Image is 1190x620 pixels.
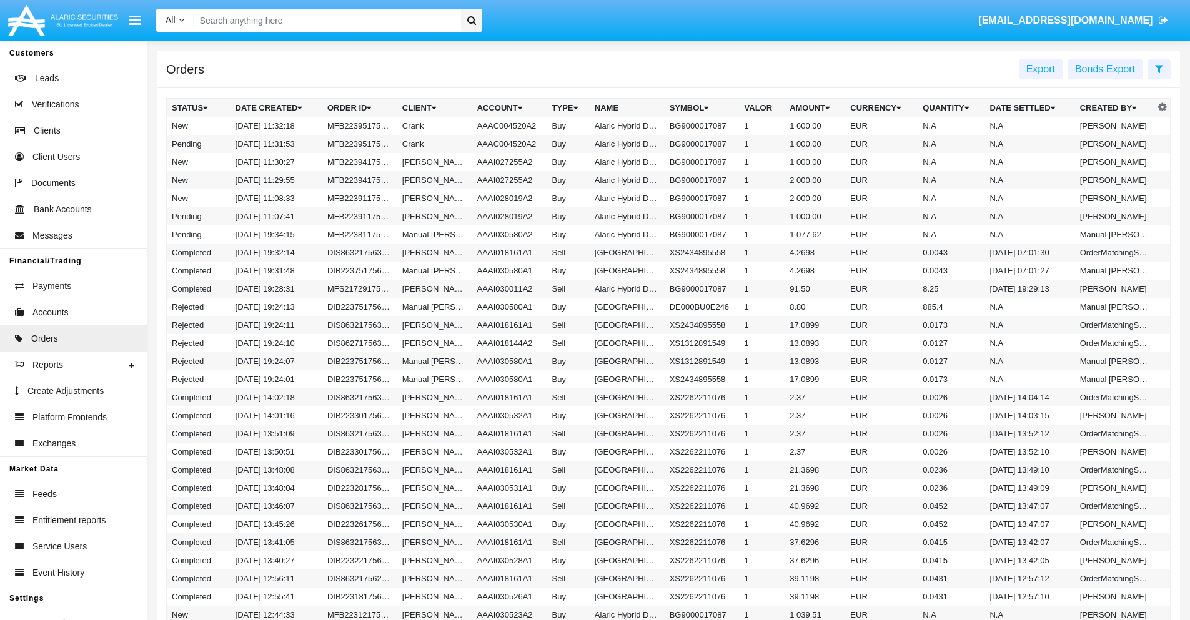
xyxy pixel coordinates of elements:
td: Manual [PERSON_NAME] [397,225,472,244]
td: Manual [PERSON_NAME] [397,262,472,280]
td: EUR [845,298,918,316]
td: Rejected [167,352,231,370]
td: EUR [845,207,918,225]
td: 1 [740,117,785,135]
td: EUR [845,425,918,443]
td: [PERSON_NAME] [397,189,472,207]
td: [PERSON_NAME] [397,316,472,334]
td: [GEOGRAPHIC_DATA] - [DATE] [590,425,665,443]
span: Client Users [32,150,80,164]
th: Currency [845,99,918,117]
td: [GEOGRAPHIC_DATA] - [DATE] [590,244,665,262]
td: [GEOGRAPHIC_DATA] - [DATE] [590,406,665,425]
td: Manual [PERSON_NAME] [397,370,472,388]
td: [PERSON_NAME] [397,425,472,443]
td: BG9000017087 [665,189,740,207]
th: Type [547,99,590,117]
td: AAAI030580A1 [472,370,547,388]
td: 0.0173 [918,316,984,334]
td: DIB223301756302651075 [322,443,397,461]
span: All [166,15,176,25]
th: Quantity [918,99,984,117]
h5: Orders [166,64,204,74]
td: XS2434895558 [665,262,740,280]
td: 2.37 [785,388,845,406]
td: 8.80 [785,298,845,316]
td: [DATE] 11:30:27 [231,153,322,171]
td: 0.0173 [918,370,984,388]
th: Status [167,99,231,117]
td: [DATE] 13:51:09 [231,425,322,443]
td: Rejected [167,298,231,316]
td: AAAI018161A1 [472,244,547,262]
td: Crank [397,135,472,153]
span: Service Users [32,540,87,553]
span: Exchanges [32,437,76,450]
td: 1 000.00 [785,207,845,225]
td: 2.37 [785,425,845,443]
td: 1 [740,334,785,352]
td: [DATE] 19:24:13 [231,298,322,316]
td: 1 [740,370,785,388]
td: 1 [740,171,785,189]
td: Manual [PERSON_NAME] [1075,370,1155,388]
td: N.A [984,171,1074,189]
td: DIS86321756323134698 [322,244,397,262]
td: Sell [547,388,590,406]
span: Create Adjustments [27,385,104,398]
td: [DATE] 19:24:01 [231,370,322,388]
td: Alaric Hybrid Deposit Fund [590,225,665,244]
span: Platform Frontends [32,411,107,424]
td: EUR [845,135,918,153]
td: [PERSON_NAME] [1075,207,1155,225]
td: 1 [740,244,785,262]
td: Manual [PERSON_NAME] [1075,298,1155,316]
td: 1 [740,280,785,298]
td: AAAI028019A2 [472,189,547,207]
td: EUR [845,189,918,207]
td: N.A [918,225,984,244]
td: Manual [PERSON_NAME] [1075,352,1155,370]
td: N.A [918,189,984,207]
th: Name [590,99,665,117]
td: [PERSON_NAME] [1075,153,1155,171]
td: EUR [845,262,918,280]
td: OrderMatchingService [1075,244,1155,262]
td: DIB223751756323108640 [322,262,397,280]
td: [PERSON_NAME] [397,153,472,171]
td: [PERSON_NAME] [397,388,472,406]
td: [DATE] 11:32:18 [231,117,322,135]
th: Account [472,99,547,117]
td: MFS217291756322911276 [322,280,397,298]
td: Buy [547,117,590,135]
td: Manual [PERSON_NAME] [397,352,472,370]
th: Order Id [322,99,397,117]
td: EUR [845,406,918,425]
td: 0.0127 [918,334,984,352]
td: 1 [740,406,785,425]
td: 0.0026 [918,406,984,425]
td: 13.0893 [785,352,845,370]
span: Messages [32,229,72,242]
td: Completed [167,388,231,406]
td: DIB223751756322641957 [322,370,397,388]
td: BG9000017087 [665,280,740,298]
td: N.A [984,207,1074,225]
td: [DATE] 11:07:41 [231,207,322,225]
td: Completed [167,425,231,443]
td: N.A [984,189,1074,207]
td: [DATE] 07:01:30 [984,244,1074,262]
td: Pending [167,207,231,225]
td: Sell [547,425,590,443]
td: Manual [PERSON_NAME] [397,298,472,316]
td: [PERSON_NAME] [397,334,472,352]
td: EUR [845,280,918,298]
td: Pending [167,135,231,153]
td: N.A [984,334,1074,352]
td: XS1312891549 [665,334,740,352]
td: [PERSON_NAME] [397,171,472,189]
td: 0.0127 [918,352,984,370]
td: N.A [984,298,1074,316]
td: XS2262211076 [665,406,740,425]
td: Manual [PERSON_NAME] [1075,262,1155,280]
